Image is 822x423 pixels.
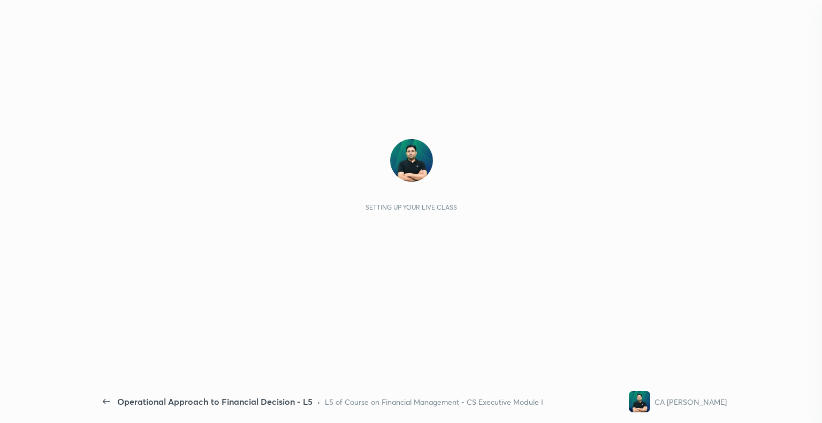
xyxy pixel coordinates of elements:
[317,396,321,407] div: •
[325,396,543,407] div: L5 of Course on Financial Management - CS Executive Module I
[117,395,313,408] div: Operational Approach to Financial Decision - L5
[654,396,727,407] div: CA [PERSON_NAME]
[366,203,457,211] div: Setting up your live class
[629,391,650,412] img: ca7781c0cd004cf9965ef68f0d4daeb9.jpg
[390,139,433,182] img: ca7781c0cd004cf9965ef68f0d4daeb9.jpg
